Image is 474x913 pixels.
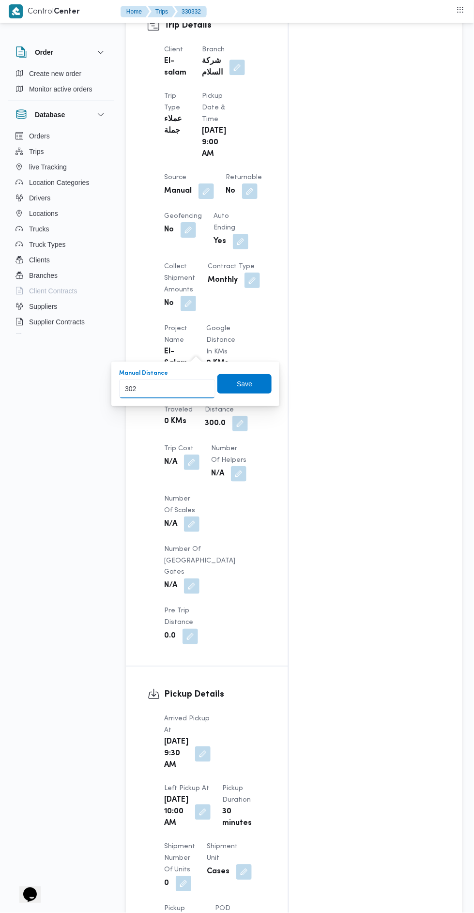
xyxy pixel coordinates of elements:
[29,146,44,157] span: Trips
[29,239,65,250] span: Truck Types
[12,128,110,144] button: Orders
[12,66,110,81] button: Create new order
[164,786,209,792] span: Left Pickup At
[164,844,195,873] span: Shipment Number of Units
[35,109,65,121] h3: Database
[121,6,150,17] button: Home
[29,83,92,95] span: Monitor active orders
[164,19,266,32] h3: Trip Details
[164,298,174,309] b: No
[12,190,110,206] button: Drivers
[29,332,53,343] span: Devices
[207,844,238,862] span: Shipment Unit
[226,174,262,181] span: Returnable
[164,546,235,576] span: Number of [GEOGRAPHIC_DATA] Gates
[164,518,177,530] b: N/A
[164,608,193,626] span: Pre Trip Distance
[202,125,226,160] b: [DATE] 9:00 AM
[164,174,186,181] span: Source
[164,878,169,890] b: 0
[164,795,188,830] b: [DATE] 10:00 AM
[164,224,174,236] b: No
[12,283,110,299] button: Client Contracts
[12,314,110,330] button: Supplier Contracts
[12,268,110,283] button: Branches
[208,274,238,286] b: Monthly
[15,109,107,121] button: Database
[164,445,194,452] span: Trip Cost
[29,270,58,281] span: Branches
[164,93,180,111] span: Trip Type
[164,688,266,701] h3: Pickup Details
[35,46,53,58] h3: Order
[12,299,110,314] button: Suppliers
[164,716,210,734] span: Arrived Pickup At
[214,213,235,231] span: Auto Ending
[202,93,225,122] span: Pickup date & time
[54,8,80,15] b: Center
[164,631,176,642] b: 0.0
[174,6,207,17] button: 330332
[164,580,177,592] b: N/A
[164,496,195,514] span: Number of Scales
[12,252,110,268] button: Clients
[29,68,81,79] span: Create new order
[222,786,251,804] span: Pickup Duration
[29,254,50,266] span: Clients
[164,56,188,79] b: El-salam
[12,144,110,159] button: Trips
[148,6,176,17] button: Trips
[12,206,110,221] button: Locations
[222,806,252,830] b: 30 minutes
[12,159,110,175] button: live Tracking
[164,737,188,772] b: [DATE] 9:30 AM
[208,263,255,270] span: Contract Type
[10,874,41,903] iframe: chat widget
[206,358,229,369] b: 0 KMs
[211,468,224,480] b: N/A
[164,263,195,293] span: Collect Shipment Amounts
[214,236,226,247] b: Yes
[205,418,226,429] b: 300.0
[8,128,114,338] div: Database
[211,445,246,463] span: Number of Helpers
[226,185,235,197] b: No
[217,374,272,394] button: Save
[164,213,202,219] span: Geofencing
[237,378,252,390] span: Save
[29,223,49,235] span: Trucks
[29,161,67,173] span: live Tracking
[12,237,110,252] button: Truck Types
[12,221,110,237] button: Trucks
[12,81,110,97] button: Monitor active orders
[119,369,168,377] label: Manual Distance
[29,285,77,297] span: Client Contracts
[29,192,50,204] span: Drivers
[29,301,57,312] span: Suppliers
[164,325,187,343] span: Project Name
[202,46,225,53] span: Branch
[15,46,107,58] button: Order
[164,456,177,468] b: N/A
[164,346,193,381] b: El-Salam Trading
[207,867,229,878] b: Cases
[29,316,85,328] span: Supplier Contracts
[29,177,90,188] span: Location Categories
[29,208,58,219] span: Locations
[164,114,188,137] b: عملاء جملة
[12,175,110,190] button: Location Categories
[164,416,186,427] b: 0 KMs
[202,56,223,79] b: شركة السلام
[12,330,110,345] button: Devices
[206,325,235,355] span: Google distance in KMs
[164,185,192,197] b: Manual
[29,130,50,142] span: Orders
[164,46,183,53] span: Client
[8,66,114,101] div: Order
[9,4,23,18] img: X8yXhbKr1z7QwAAAABJRU5ErkJggg==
